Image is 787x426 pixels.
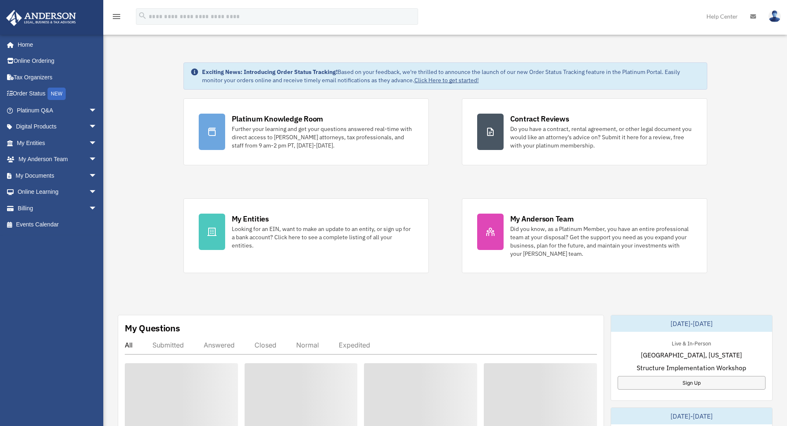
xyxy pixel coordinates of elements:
div: Expedited [339,341,370,349]
a: Online Learningarrow_drop_down [6,184,109,200]
div: Submitted [152,341,184,349]
div: Closed [254,341,276,349]
span: arrow_drop_down [89,184,105,201]
span: arrow_drop_down [89,151,105,168]
span: [GEOGRAPHIC_DATA], [US_STATE] [641,350,742,360]
i: menu [112,12,121,21]
div: Looking for an EIN, want to make an update to an entity, or sign up for a bank account? Click her... [232,225,414,250]
a: My Entities Looking for an EIN, want to make an update to an entity, or sign up for a bank accoun... [183,198,429,273]
a: My Anderson Teamarrow_drop_down [6,151,109,168]
a: Sign Up [618,376,766,390]
a: Digital Productsarrow_drop_down [6,119,109,135]
div: Platinum Knowledge Room [232,114,323,124]
a: My Documentsarrow_drop_down [6,167,109,184]
a: menu [112,14,121,21]
a: Events Calendar [6,217,109,233]
div: Further your learning and get your questions answered real-time with direct access to [PERSON_NAM... [232,125,414,150]
div: Do you have a contract, rental agreement, or other legal document you would like an attorney's ad... [510,125,692,150]
div: My Anderson Team [510,214,574,224]
div: My Questions [125,322,180,334]
div: Based on your feedback, we're thrilled to announce the launch of our new Order Status Tracking fe... [202,68,700,84]
a: Platinum Knowledge Room Further your learning and get your questions answered real-time with dire... [183,98,429,165]
span: Structure Implementation Workshop [637,363,746,373]
img: User Pic [768,10,781,22]
div: My Entities [232,214,269,224]
div: All [125,341,133,349]
span: arrow_drop_down [89,135,105,152]
span: arrow_drop_down [89,167,105,184]
span: arrow_drop_down [89,119,105,136]
span: arrow_drop_down [89,102,105,119]
img: Anderson Advisors Platinum Portal [4,10,78,26]
a: Home [6,36,105,53]
a: Click Here to get started! [414,76,479,84]
i: search [138,11,147,20]
a: Online Ordering [6,53,109,69]
div: Answered [204,341,235,349]
a: My Entitiesarrow_drop_down [6,135,109,151]
div: NEW [48,88,66,100]
a: Tax Organizers [6,69,109,86]
a: Billingarrow_drop_down [6,200,109,217]
strong: Exciting News: Introducing Order Status Tracking! [202,68,338,76]
div: [DATE]-[DATE] [611,315,772,332]
div: Contract Reviews [510,114,569,124]
a: My Anderson Team Did you know, as a Platinum Member, you have an entire professional team at your... [462,198,707,273]
div: Normal [296,341,319,349]
div: Live & In-Person [665,338,718,347]
span: arrow_drop_down [89,200,105,217]
a: Contract Reviews Do you have a contract, rental agreement, or other legal document you would like... [462,98,707,165]
div: Did you know, as a Platinum Member, you have an entire professional team at your disposal? Get th... [510,225,692,258]
a: Order StatusNEW [6,86,109,102]
div: [DATE]-[DATE] [611,408,772,424]
a: Platinum Q&Aarrow_drop_down [6,102,109,119]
